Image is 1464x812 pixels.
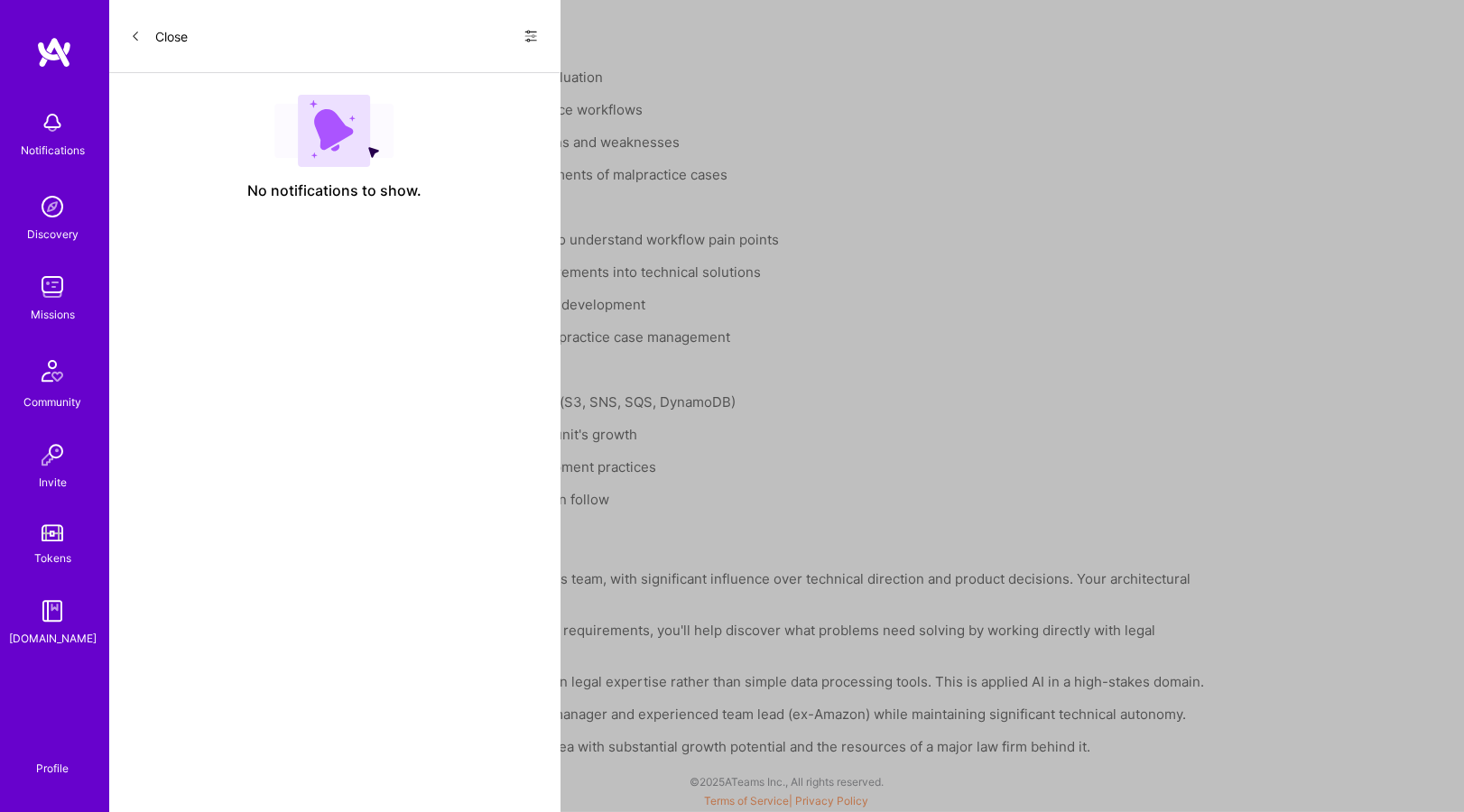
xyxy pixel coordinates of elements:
[34,105,70,141] img: bell
[30,740,75,776] a: Profile
[39,473,67,492] div: Invite
[21,141,85,160] div: Notifications
[274,95,394,167] img: empty
[31,349,74,392] img: Community
[27,225,79,244] div: Discovery
[31,305,75,324] div: Missions
[247,181,422,200] span: No notifications to show.
[34,437,70,473] img: Invite
[36,36,72,69] img: logo
[36,759,69,776] div: Profile
[34,549,71,567] div: Tokens
[34,593,70,629] img: guide book
[34,189,70,225] img: discovery
[34,269,70,305] img: teamwork
[130,22,188,51] button: Close
[9,629,97,648] div: [DOMAIN_NAME]
[42,524,63,541] img: tokens
[23,392,81,411] div: Community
